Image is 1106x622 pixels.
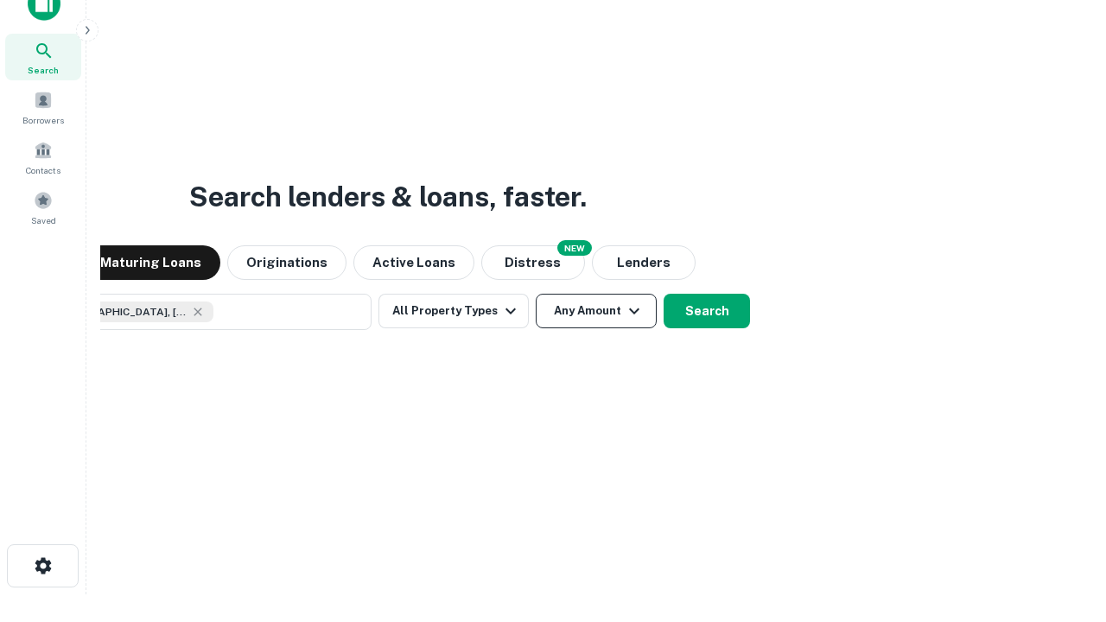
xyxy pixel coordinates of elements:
iframe: Chat Widget [1020,484,1106,567]
button: Maturing Loans [81,245,220,280]
button: Active Loans [353,245,474,280]
span: Borrowers [22,113,64,127]
span: Saved [31,213,56,227]
a: Contacts [5,134,81,181]
button: Lenders [592,245,696,280]
div: NEW [557,240,592,256]
a: Saved [5,184,81,231]
span: Contacts [26,163,60,177]
button: [GEOGRAPHIC_DATA], [GEOGRAPHIC_DATA], [GEOGRAPHIC_DATA] [26,294,372,330]
button: Any Amount [536,294,657,328]
button: All Property Types [378,294,529,328]
h3: Search lenders & loans, faster. [189,176,587,218]
button: Originations [227,245,346,280]
a: Borrowers [5,84,81,130]
span: [GEOGRAPHIC_DATA], [GEOGRAPHIC_DATA], [GEOGRAPHIC_DATA] [58,304,188,320]
button: Search distressed loans with lien and other non-mortgage details. [481,245,585,280]
button: Search [664,294,750,328]
a: Search [5,34,81,80]
span: Search [28,63,59,77]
